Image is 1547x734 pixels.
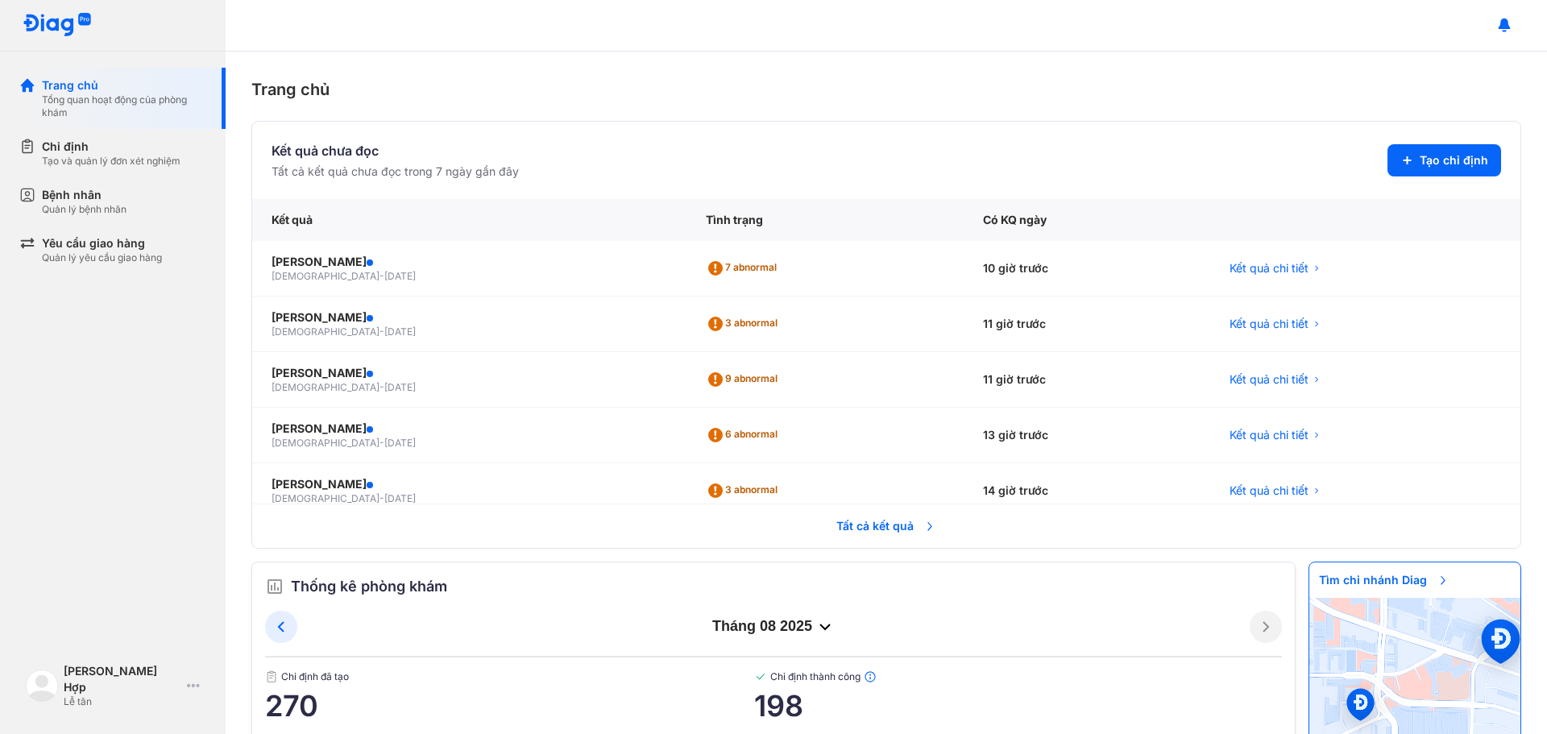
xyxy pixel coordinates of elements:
div: 7 abnormal [706,255,783,281]
div: [PERSON_NAME] [272,421,667,437]
span: Kết quả chi tiết [1230,483,1309,499]
span: [DEMOGRAPHIC_DATA] [272,492,379,504]
span: Chỉ định đã tạo [265,670,754,683]
span: [DATE] [384,492,416,504]
div: Yêu cầu giao hàng [42,235,162,251]
span: - [379,492,384,504]
span: [DEMOGRAPHIC_DATA] [272,270,379,282]
div: [PERSON_NAME] Hợp [64,663,180,695]
span: [DEMOGRAPHIC_DATA] [272,437,379,449]
div: Tình trạng [686,199,964,241]
button: Tạo chỉ định [1387,144,1501,176]
img: document.50c4cfd0.svg [265,670,278,683]
span: Tạo chỉ định [1420,152,1488,168]
div: Tổng quan hoạt động của phòng khám [42,93,206,119]
span: - [379,437,384,449]
div: Bệnh nhân [42,187,126,203]
div: Lễ tân [64,695,180,708]
div: [PERSON_NAME] [272,476,667,492]
div: Trang chủ [251,77,1521,102]
span: - [379,381,384,393]
span: Chỉ định thành công [754,670,1282,683]
div: Có KQ ngày [964,199,1210,241]
span: [DATE] [384,270,416,282]
div: [PERSON_NAME] [272,309,667,326]
div: Tất cả kết quả chưa đọc trong 7 ngày gần đây [272,164,519,180]
div: 3 abnormal [706,478,784,504]
div: [PERSON_NAME] [272,254,667,270]
span: [DATE] [384,381,416,393]
img: info.7e716105.svg [864,670,877,683]
span: - [379,270,384,282]
div: Trang chủ [42,77,206,93]
span: Kết quả chi tiết [1230,427,1309,443]
div: Chỉ định [42,139,180,155]
div: 6 abnormal [706,422,784,448]
div: Quản lý yêu cầu giao hàng [42,251,162,264]
div: 13 giờ trước [964,408,1210,463]
div: 11 giờ trước [964,352,1210,408]
img: order.5a6da16c.svg [265,577,284,596]
span: Tất cả kết quả [827,508,946,544]
img: logo [26,670,58,702]
span: - [379,326,384,338]
span: [DATE] [384,326,416,338]
span: [DEMOGRAPHIC_DATA] [272,326,379,338]
div: Quản lý bệnh nhân [42,203,126,216]
span: Tìm chi nhánh Diag [1309,562,1459,598]
span: [DEMOGRAPHIC_DATA] [272,381,379,393]
div: tháng 08 2025 [297,617,1250,637]
div: Tạo và quản lý đơn xét nghiệm [42,155,180,168]
span: Thống kê phòng khám [291,575,447,598]
span: Kết quả chi tiết [1230,260,1309,276]
span: Kết quả chi tiết [1230,316,1309,332]
span: Kết quả chi tiết [1230,371,1309,388]
div: 11 giờ trước [964,297,1210,352]
span: 198 [754,690,1282,722]
div: 3 abnormal [706,311,784,337]
img: logo [23,13,92,38]
span: 270 [265,690,754,722]
div: Kết quả chưa đọc [272,141,519,160]
span: [DATE] [384,437,416,449]
img: checked-green.01cc79e0.svg [754,670,767,683]
div: 10 giờ trước [964,241,1210,297]
div: 14 giờ trước [964,463,1210,519]
div: 9 abnormal [706,367,784,392]
div: Kết quả [252,199,686,241]
div: [PERSON_NAME] [272,365,667,381]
